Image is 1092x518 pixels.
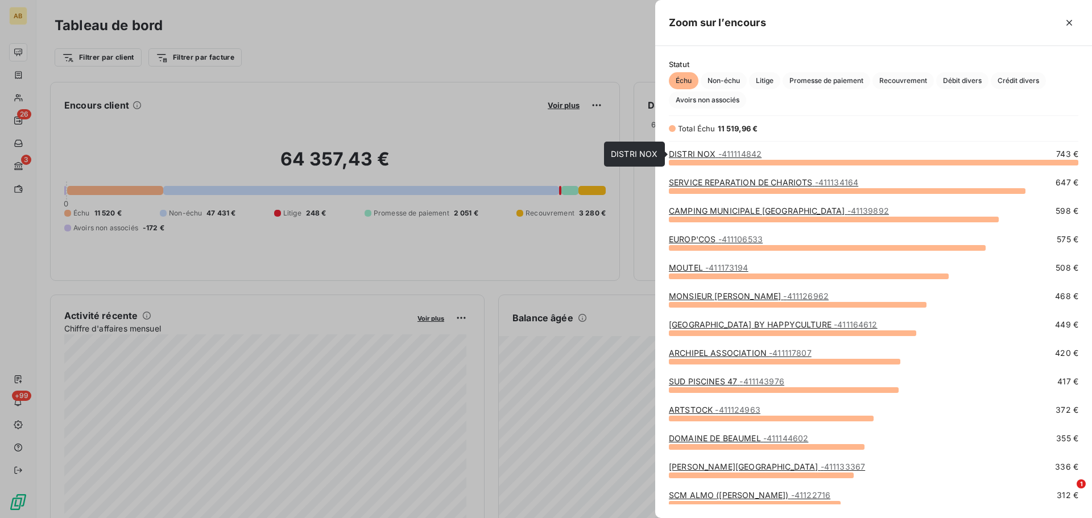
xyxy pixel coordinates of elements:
a: CAMPING MUNICIPALE [GEOGRAPHIC_DATA] [669,206,889,216]
a: MONSIEUR [PERSON_NAME] [669,291,829,301]
span: 468 € [1055,291,1078,302]
button: Non-échu [701,72,747,89]
span: - 411106533 [718,234,763,244]
span: 372 € [1056,404,1078,416]
a: DOMAINE DE BEAUMEL [669,433,808,443]
a: SUD PISCINES 47 [669,376,784,386]
a: EUROP'COS [669,234,763,244]
span: - 411124963 [715,405,760,415]
span: 336 € [1055,461,1078,473]
span: - 411126962 [783,291,829,301]
span: 575 € [1057,234,1078,245]
a: [PERSON_NAME][GEOGRAPHIC_DATA] [669,462,865,471]
button: Débit divers [936,72,988,89]
span: 355 € [1056,433,1078,444]
a: SERVICE REPARATION DE CHARIOTS [669,177,858,187]
span: 743 € [1056,148,1078,160]
button: Crédit divers [991,72,1046,89]
h5: Zoom sur l’encours [669,15,766,31]
a: MOUTEL [669,263,748,272]
button: Promesse de paiement [783,72,870,89]
span: - 411143976 [739,376,784,386]
a: SCM ALMO ([PERSON_NAME]) [669,490,830,500]
span: - 411114842 [718,149,762,159]
iframe: Intercom live chat [1053,479,1081,507]
span: - 41122716 [791,490,830,500]
button: Échu [669,72,698,89]
a: [GEOGRAPHIC_DATA] BY HAPPYCULTURE [669,320,878,329]
span: 420 € [1055,347,1078,359]
span: - 411173194 [705,263,748,272]
a: ARTSTOCK [669,405,760,415]
button: Recouvrement [872,72,934,89]
div: grid [655,148,1092,504]
span: 508 € [1056,262,1078,273]
span: - 411133367 [821,462,866,471]
span: Total Échu [678,124,715,133]
span: - 411117807 [769,348,812,358]
span: 11 519,96 € [718,124,758,133]
span: DISTRI NOX [611,149,658,159]
span: 598 € [1056,205,1078,217]
button: Litige [749,72,780,89]
span: 417 € [1057,376,1078,387]
a: DISTRI NOX [669,149,762,159]
span: 647 € [1056,177,1078,188]
span: - 411144602 [763,433,809,443]
span: 449 € [1055,319,1078,330]
span: - 411134164 [815,177,859,187]
span: 1 [1077,479,1086,488]
span: - 411164612 [834,320,878,329]
span: Statut [669,60,1078,69]
button: Avoirs non associés [669,92,746,109]
a: ARCHIPEL ASSOCIATION [669,348,812,358]
span: - 41139892 [847,206,889,216]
